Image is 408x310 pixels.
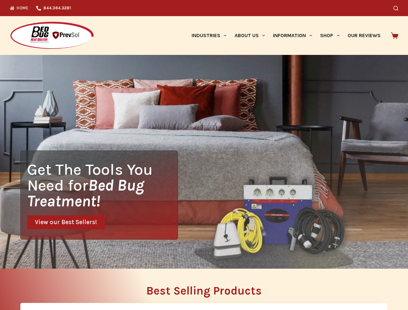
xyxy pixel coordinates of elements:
a: Information [269,16,316,55]
button: Search [393,6,398,11]
a: Shop [316,16,343,55]
a: Our Reviews [343,16,384,55]
img: Prevsol/Bed Bug Heat Doctor [10,21,94,50]
a: View our Best Sellers! [27,215,105,229]
a: About Us [230,16,269,55]
h1: Get The Tools You Need for [27,161,178,209]
i: Bed Bug Treatment! [27,176,144,210]
h2: Best Selling Products [20,285,388,296]
span: View our Best Sellers! [35,219,97,225]
a: Industries [187,16,230,55]
nav: Primary [187,16,384,55]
